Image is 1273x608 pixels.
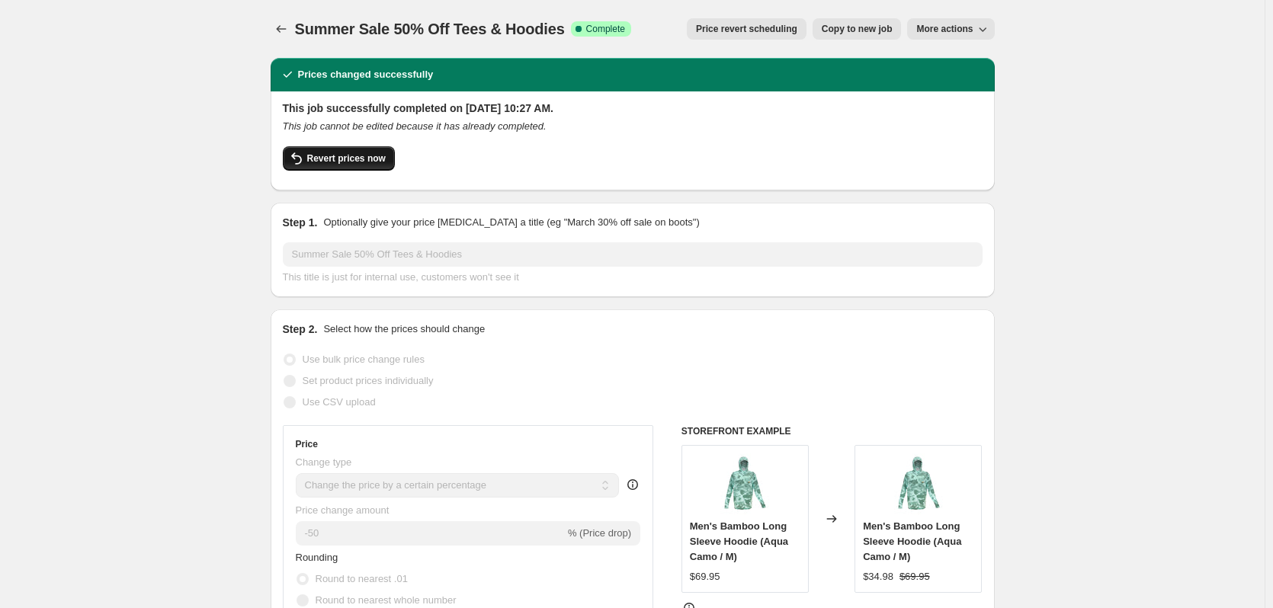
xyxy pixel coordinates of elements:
[696,23,797,35] span: Price revert scheduling
[625,477,640,492] div: help
[690,569,720,584] div: $69.95
[568,527,631,539] span: % (Price drop)
[316,573,408,584] span: Round to nearest .01
[296,504,390,516] span: Price change amount
[714,453,775,514] img: IPA_GC_Mens_LS_Hoodie_AquaCamo_258221_LR_80x.jpg
[283,120,547,132] i: This job cannot be edited because it has already completed.
[283,146,395,171] button: Revert prices now
[271,18,292,40] button: Price change jobs
[283,322,318,337] h2: Step 2.
[899,569,930,584] strike: $69.95
[863,520,961,562] span: Men's Bamboo Long Sleeve Hoodie (Aqua Camo / M)
[813,18,902,40] button: Copy to new job
[916,23,973,35] span: More actions
[863,569,893,584] div: $34.98
[283,271,519,283] span: This title is just for internal use, customers won't see it
[316,594,457,606] span: Round to nearest whole number
[323,215,699,230] p: Optionally give your price [MEDICAL_DATA] a title (eg "March 30% off sale on boots")
[681,425,983,437] h6: STOREFRONT EXAMPLE
[296,456,352,468] span: Change type
[283,215,318,230] h2: Step 1.
[907,18,994,40] button: More actions
[303,375,434,386] span: Set product prices individually
[303,396,376,408] span: Use CSV upload
[283,101,983,116] h2: This job successfully completed on [DATE] 10:27 AM.
[296,438,318,450] h3: Price
[888,453,949,514] img: IPA_GC_Mens_LS_Hoodie_AquaCamo_258221_LR_80x.jpg
[822,23,893,35] span: Copy to new job
[303,354,425,365] span: Use bulk price change rules
[295,21,565,37] span: Summer Sale 50% Off Tees & Hoodies
[690,520,788,562] span: Men's Bamboo Long Sleeve Hoodie (Aqua Camo / M)
[323,322,485,337] p: Select how the prices should change
[307,152,386,165] span: Revert prices now
[586,23,625,35] span: Complete
[283,242,983,267] input: 30% off holiday sale
[687,18,806,40] button: Price revert scheduling
[296,552,338,563] span: Rounding
[296,521,565,546] input: -15
[298,67,434,82] h2: Prices changed successfully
